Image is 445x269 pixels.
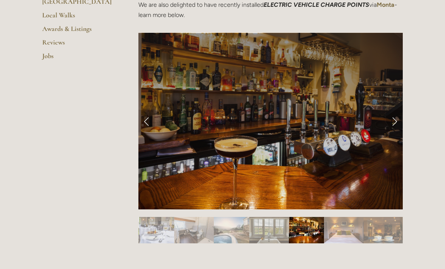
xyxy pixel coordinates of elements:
a: Jobs [42,52,114,65]
img: Slide 6 [139,217,174,243]
img: Slide 11 [324,217,364,243]
a: Previous Slide [138,110,155,132]
em: ELECTRIC VEHICLE CHARGE POINTS [264,1,369,8]
a: Reviews [42,38,114,52]
img: Slide 7 [174,217,214,243]
a: Awards & Listings [42,25,114,38]
a: Next Slide [386,110,403,132]
img: Slide 12 [364,217,403,243]
a: Monta [377,1,394,8]
img: Slide 10 [289,217,324,243]
a: Local Walks [42,11,114,25]
img: Slide 9 [249,217,289,243]
img: Slide 8 [214,217,249,243]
